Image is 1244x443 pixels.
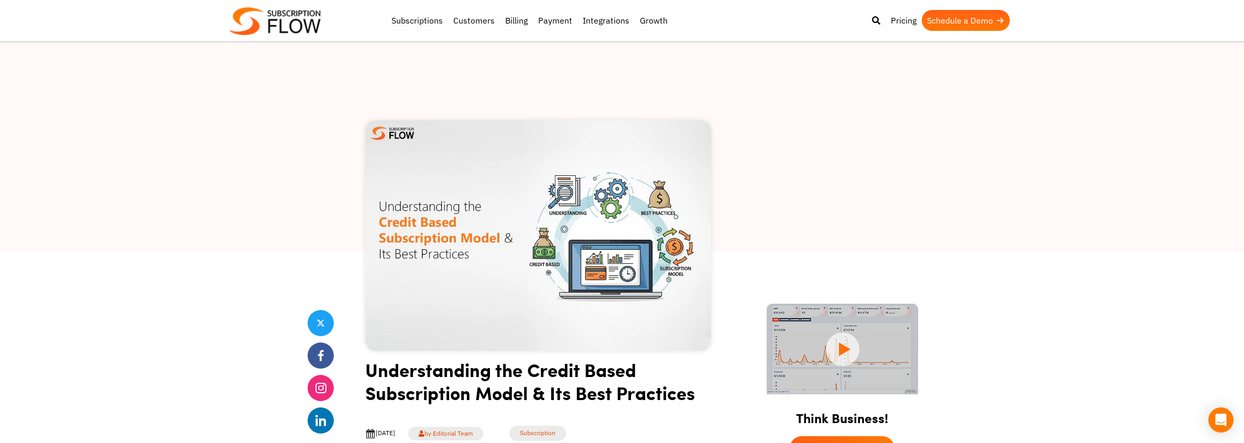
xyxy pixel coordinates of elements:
[365,120,711,351] img: Credit Based Subscription Model
[767,304,918,394] img: intro video
[500,10,533,31] a: Billing
[748,397,936,431] h2: Think Business!
[229,7,321,35] img: Subscriptionflow
[922,10,1010,31] a: Schedule a Demo
[577,10,635,31] a: Integrations
[365,428,395,439] div: [DATE]
[386,10,448,31] a: Subscriptions
[365,358,711,412] h1: Understanding the Credit Based Subscription Model & Its Best Practices
[1208,407,1234,433] div: Open Intercom Messenger
[448,10,500,31] a: Customers
[408,427,483,440] a: by Editorial Team
[533,10,577,31] a: Payment
[635,10,673,31] a: Growth
[886,10,922,31] a: Pricing
[509,426,566,441] a: Subscription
